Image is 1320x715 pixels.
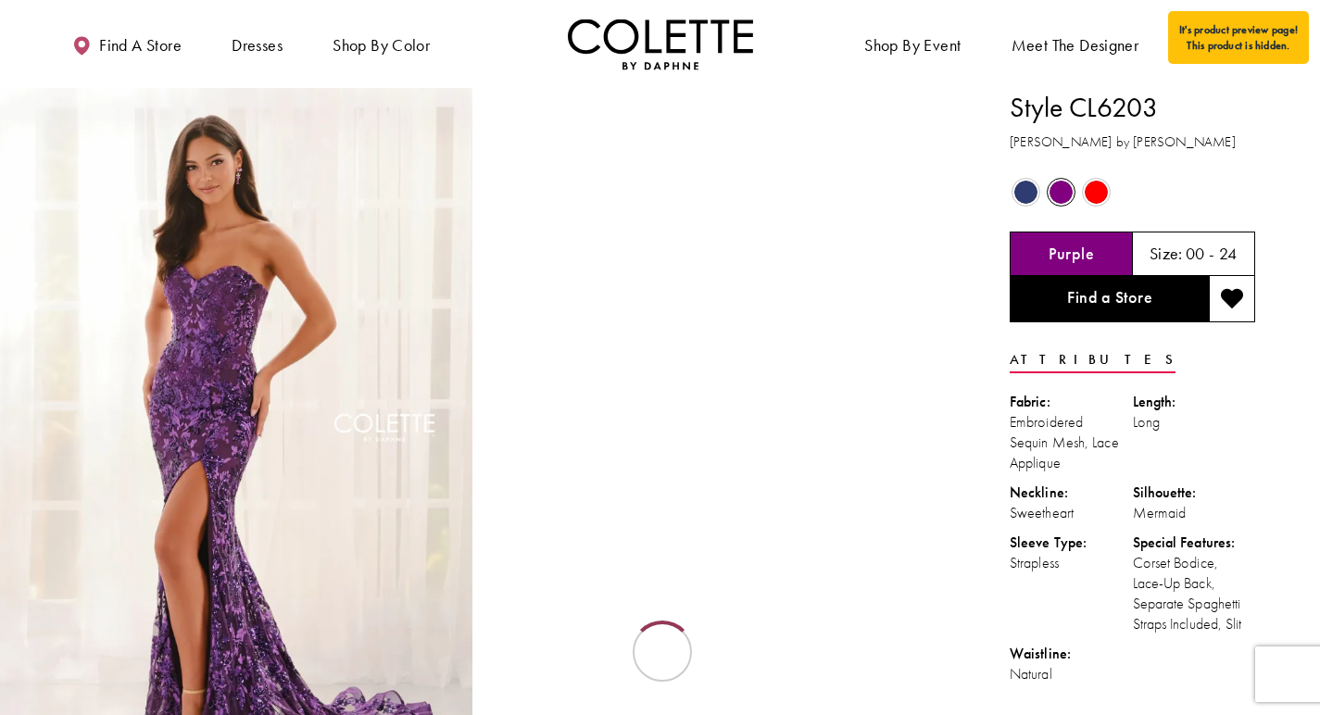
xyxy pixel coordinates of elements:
div: It's product preview page! This product is hidden. [1168,11,1309,64]
span: Find a store [99,36,182,55]
div: Product color controls state depends on size chosen [1010,175,1255,210]
span: Shop by color [328,19,434,69]
h3: [PERSON_NAME] by [PERSON_NAME] [1010,132,1255,153]
div: Long [1133,412,1256,433]
a: Visit Home Page [568,19,753,69]
button: Add to wishlist [1209,276,1255,322]
div: Neckline: [1010,483,1133,503]
span: Shop By Event [860,19,965,69]
span: Dresses [232,36,283,55]
span: Shop by color [333,36,430,55]
span: Meet the designer [1012,36,1139,55]
div: Sweetheart [1010,503,1133,523]
div: Purple [1045,176,1077,208]
div: Strapless [1010,553,1133,573]
h5: Chosen color [1049,245,1094,263]
div: Waistline: [1010,644,1133,664]
div: Fabric: [1010,392,1133,412]
h5: 00 - 24 [1186,245,1238,263]
span: Dresses [227,19,287,69]
div: Navy Blue [1010,176,1042,208]
div: Red [1080,176,1113,208]
span: Shop By Event [864,36,961,55]
div: Natural [1010,664,1133,684]
a: Meet the designer [1007,19,1144,69]
div: Corset Bodice, Lace-Up Back, Separate Spaghetti Straps Included, Slit [1133,553,1256,634]
div: Special Features: [1133,533,1256,553]
video: Style CL6203 Colette by Daphne #1 autoplay loop mute video [482,88,954,324]
a: Find a store [68,19,186,69]
a: Find a Store [1010,276,1209,322]
div: Sleeve Type: [1010,533,1133,553]
h1: Style CL6203 [1010,88,1255,127]
div: Length: [1133,392,1256,412]
img: Colette by Daphne [568,19,753,69]
a: Attributes [1010,346,1175,373]
div: Silhouette: [1133,483,1256,503]
div: Embroidered Sequin Mesh, Lace Applique [1010,412,1133,473]
div: Mermaid [1133,503,1256,523]
span: Size: [1150,243,1183,264]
